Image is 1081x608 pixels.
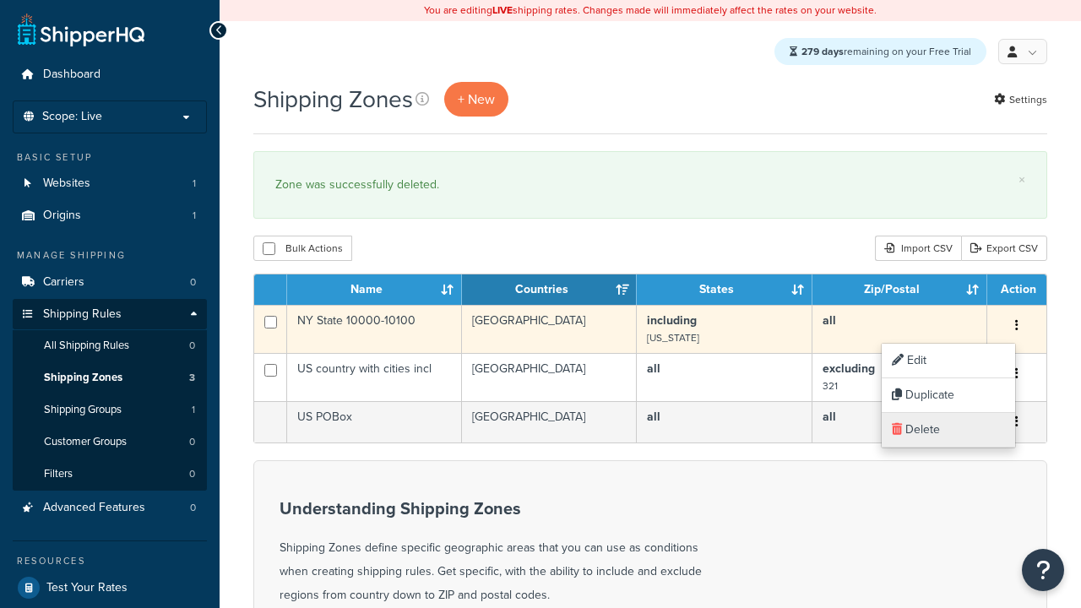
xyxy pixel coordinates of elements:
span: 0 [189,435,195,449]
span: 0 [189,467,195,481]
button: Bulk Actions [253,236,352,261]
td: NY State 10000-10100 [287,305,462,353]
small: [US_STATE] [647,330,699,345]
button: Open Resource Center [1022,549,1064,591]
td: [GEOGRAPHIC_DATA] [462,353,637,401]
h1: Shipping Zones [253,83,413,116]
th: States: activate to sort column ascending [637,274,812,305]
a: × [1019,173,1025,187]
th: Name: activate to sort column ascending [287,274,462,305]
td: [GEOGRAPHIC_DATA] [462,401,637,442]
b: excluding [823,360,875,377]
span: 3 [189,371,195,385]
span: Dashboard [43,68,100,82]
span: Origins [43,209,81,223]
li: Shipping Rules [13,299,207,491]
a: Advanced Features 0 [13,492,207,524]
div: Basic Setup [13,150,207,165]
span: 1 [192,403,195,417]
li: Filters [13,459,207,490]
span: 0 [190,501,196,515]
div: Import CSV [875,236,961,261]
small: 321 [823,378,838,394]
td: [GEOGRAPHIC_DATA] [462,305,637,353]
b: LIVE [492,3,513,18]
span: Advanced Features [43,501,145,515]
b: all [647,408,660,426]
div: Zone was successfully deleted. [275,173,1025,197]
li: Websites [13,168,207,199]
span: 0 [190,275,196,290]
a: Duplicate [882,378,1015,413]
span: + New [458,90,495,109]
li: Advanced Features [13,492,207,524]
span: Filters [44,467,73,481]
div: Resources [13,554,207,568]
a: Shipping Groups 1 [13,394,207,426]
li: Shipping Groups [13,394,207,426]
li: Origins [13,200,207,231]
li: Carriers [13,267,207,298]
a: Delete [882,413,1015,448]
b: all [647,360,660,377]
a: Shipping Zones 3 [13,362,207,394]
a: + New [444,82,508,117]
span: Test Your Rates [46,581,128,595]
b: including [647,312,697,329]
a: Origins 1 [13,200,207,231]
a: Filters 0 [13,459,207,490]
a: Carriers 0 [13,267,207,298]
a: Websites 1 [13,168,207,199]
span: Scope: Live [42,110,102,124]
span: Shipping Rules [43,307,122,322]
div: Shipping Zones define specific geographic areas that you can use as conditions when creating ship... [280,499,702,607]
li: Customer Groups [13,426,207,458]
th: Countries: activate to sort column ascending [462,274,637,305]
a: Shipping Rules [13,299,207,330]
span: All Shipping Rules [44,339,129,353]
span: 0 [189,339,195,353]
span: 1 [193,209,196,223]
span: Customer Groups [44,435,127,449]
span: Shipping Zones [44,371,122,385]
li: All Shipping Rules [13,330,207,361]
strong: 279 days [801,44,844,59]
a: All Shipping Rules 0 [13,330,207,361]
b: all [823,312,836,329]
div: remaining on your Free Trial [774,38,986,65]
a: Dashboard [13,59,207,90]
li: Shipping Zones [13,362,207,394]
a: Edit [882,344,1015,378]
a: Test Your Rates [13,573,207,603]
th: Action [987,274,1046,305]
span: Carriers [43,275,84,290]
span: Websites [43,176,90,191]
span: 1 [193,176,196,191]
a: Settings [994,88,1047,111]
td: US POBox [287,401,462,442]
a: Customer Groups 0 [13,426,207,458]
div: Manage Shipping [13,248,207,263]
td: US country with cities incl [287,353,462,401]
h3: Understanding Shipping Zones [280,499,702,518]
span: Shipping Groups [44,403,122,417]
th: Zip/Postal: activate to sort column ascending [812,274,987,305]
a: Export CSV [961,236,1047,261]
a: ShipperHQ Home [18,13,144,46]
b: all [823,408,836,426]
